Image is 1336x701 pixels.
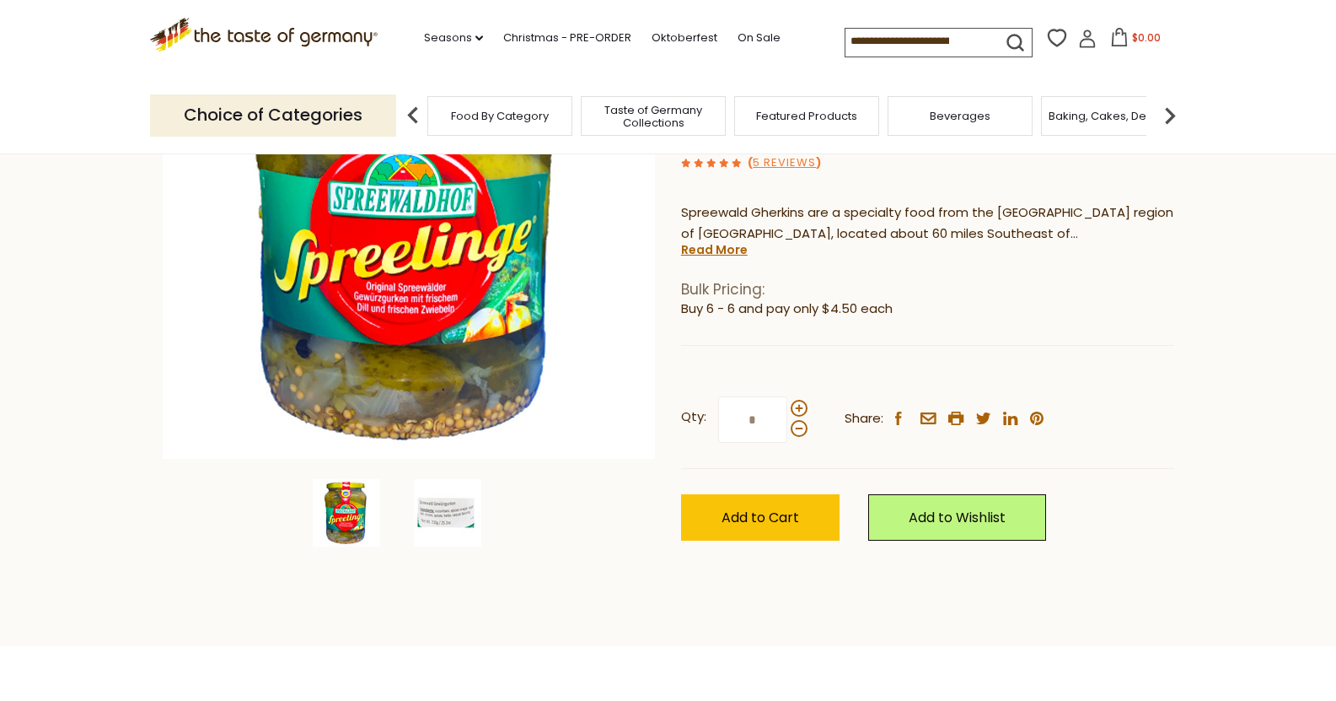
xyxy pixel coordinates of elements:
span: Share: [845,408,883,429]
img: next arrow [1153,99,1187,132]
a: Christmas - PRE-ORDER [503,29,631,47]
a: Oktoberfest [652,29,717,47]
span: Add to Cart [722,508,799,527]
a: 5 Reviews [753,154,816,172]
strong: Qty: [681,407,706,428]
button: $0.00 [1100,28,1172,53]
a: Beverages [930,110,990,122]
p: Choice of Categories [150,94,396,136]
a: Seasons [424,29,483,47]
input: Qty: [718,396,787,443]
a: Baking, Cakes, Desserts [1049,110,1179,122]
a: Add to Wishlist [868,494,1046,541]
img: Spreewaldhof Original Spreewald Pickled Gherkins in Jar - 24.4 oz. [313,479,380,547]
p: Spreewald Gherkins are a specialty food from the [GEOGRAPHIC_DATA] region of [GEOGRAPHIC_DATA], l... [681,202,1174,245]
span: $0.00 [1132,30,1161,45]
button: Add to Cart [681,494,840,541]
a: Taste of Germany Collections [586,104,721,129]
a: On Sale [738,29,781,47]
a: Featured Products [756,110,857,122]
h1: Bulk Pricing: [681,281,1174,299]
a: Read More [681,241,748,258]
span: ( ) [748,154,821,170]
img: previous arrow [396,99,430,132]
li: Buy 6 - 6 and pay only $4.50 each [681,299,1174,320]
img: Spreewaldhof Original Spreewald Pickled Gherkins in Jar - 24.4 oz. [414,479,481,547]
a: Food By Category [451,110,549,122]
